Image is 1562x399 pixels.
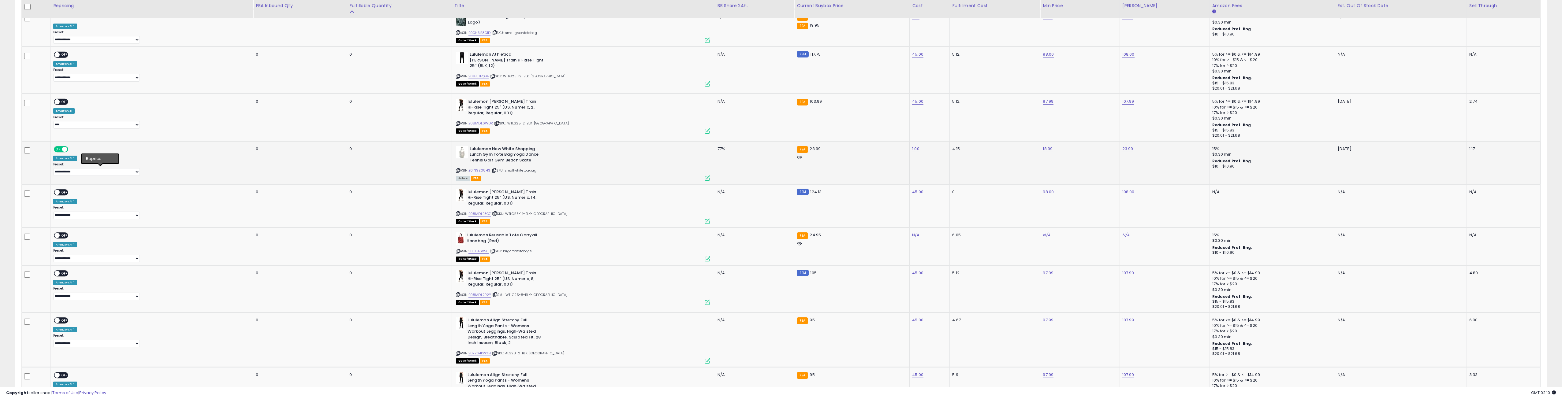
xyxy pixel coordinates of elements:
div: ASIN: [456,99,710,133]
div: 10% for >= $15 & <= $20 [1212,105,1330,110]
small: FBA [797,232,808,239]
div: 0 [349,146,447,152]
p: N/A [1338,372,1391,378]
div: 17% for > $20 [1212,281,1330,287]
a: B01BE46V58 [468,249,489,254]
div: N/A [718,270,789,276]
div: Title [454,2,712,9]
div: 2.74 [1469,99,1536,104]
div: $20.01 - $21.68 [1212,351,1330,357]
span: FBA [471,176,481,181]
div: ASIN: [456,232,710,261]
b: Reduced Prof. Rng. [1212,245,1252,250]
p: [DATE] [1338,99,1391,104]
div: 4.80 [1469,270,1536,276]
div: N/A [1212,189,1330,195]
div: 0 [256,317,342,323]
a: B07ZS4KWYH [468,351,491,356]
a: 45.00 [912,317,923,323]
span: All listings that are currently out of stock and unavailable for purchase on Amazon [456,300,479,305]
a: B0CN328C1D [468,30,491,35]
div: 5% for >= $0 & <= $14.99 [1212,317,1330,323]
div: N/A [718,317,789,323]
span: FBA [480,128,490,134]
a: 98.00 [1043,189,1054,195]
div: 4.67 [952,317,1035,323]
div: [PERSON_NAME] [1122,2,1207,9]
b: Lululemon Align Stretchy Full Length Yoga Pants - Womens Workout Leggings, High-Waisted Design, B... [468,317,542,347]
small: FBA [797,99,808,105]
div: Preset: [53,30,248,44]
span: OFF [60,318,69,323]
div: 3.33 [1469,372,1536,378]
div: $0.30 min [1212,152,1330,157]
div: 0 [349,189,447,195]
span: FBA [480,257,490,262]
b: Reduced Prof. Rng. [1212,158,1252,164]
div: 5% for >= $0 & <= $14.99 [1212,372,1330,378]
a: 97.99 [1043,372,1053,378]
div: $15 - $15.83 [1212,346,1330,352]
a: 108.00 [1122,51,1135,57]
p: [DATE] [1338,146,1391,152]
p: N/A [1338,52,1391,57]
span: | SKU: WTLG25-12-BLK-[GEOGRAPHIC_DATA] [490,74,565,79]
span: OFF [60,52,69,57]
a: 45.00 [912,98,923,105]
div: 10% for >= $15 & <= $20 [1212,323,1330,328]
span: OFF [67,146,77,152]
div: 0 [256,189,342,195]
div: ASIN: [456,14,710,42]
div: $15 - $15.83 [1212,81,1330,86]
div: 6.05 [952,232,1035,238]
small: FBA [797,23,808,29]
a: B08MDLB3G7 [468,211,491,216]
b: Lululemon Athletica [PERSON_NAME] Train Hi-Rise Tight 25'' (BLK, 12) [470,52,544,70]
div: 0 [349,52,447,57]
span: | SKU: WTLG25-2-BLK-[GEOGRAPHIC_DATA] [494,121,569,126]
span: | SKU: WTLG25-8-BLK-[GEOGRAPHIC_DATA] [492,292,567,297]
div: 17% for > $20 [1212,63,1330,68]
a: 45.00 [912,270,923,276]
small: FBM [797,270,809,276]
p: N/A [1338,189,1391,195]
div: ASIN: [456,270,710,304]
div: $20.01 - $21.68 [1212,304,1330,309]
span: ON [54,146,62,152]
div: 0 [256,99,342,104]
span: 19.89 [810,14,819,20]
a: 98.00 [1043,51,1054,57]
span: | SKU: smallwhitetotebag [491,168,536,173]
div: $0.30 min [1212,68,1330,74]
p: N/A [1338,317,1391,323]
div: Amazon AI * [53,156,77,161]
div: 0 [349,372,447,378]
b: lululemon [PERSON_NAME] Train Hi-Rise Tight 25" (US, Numeric, 14, Regular, Regular, 001) [468,189,542,208]
div: 5.9 [952,372,1035,378]
div: 15% [1212,232,1330,238]
a: Terms of Use [52,390,78,396]
span: OFF [60,190,69,195]
div: Amazon AI * [53,24,77,29]
div: $0.30 min [1212,287,1330,293]
div: Preset: [53,68,248,82]
div: N/A [718,232,789,238]
div: seller snap | | [6,390,106,396]
span: FBA [480,358,490,364]
div: $0.30 min [1212,116,1330,121]
img: 31K0tWND35L._SL40_.jpg [456,317,466,330]
span: FBA [480,81,490,87]
a: N/A [1043,232,1050,238]
b: Reduced Prof. Rng. [1212,26,1252,31]
a: 97.99 [1043,270,1053,276]
b: lululemon Tote Bag Small (Green Logo) [468,14,542,27]
small: FBM [797,189,809,195]
span: FBA [480,219,490,224]
img: 31lx4JaHA+L._SL40_.jpg [456,270,466,283]
span: 117.75 [810,51,821,57]
small: FBA [797,146,808,153]
div: Current Buybox Price [797,2,907,9]
span: All listings that are currently out of stock and unavailable for purchase on Amazon [456,219,479,224]
small: Amazon Fees. [1212,9,1216,14]
div: $20.01 - $21.68 [1212,86,1330,91]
